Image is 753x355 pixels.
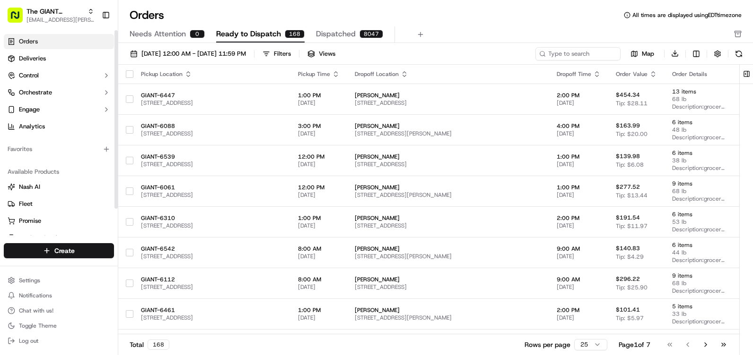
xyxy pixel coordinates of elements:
[126,47,250,60] button: [DATE] 12:00 AM - [DATE] 11:59 PM
[672,318,725,325] span: Description: grocery bags
[557,214,601,222] span: 2:00 PM
[141,122,283,130] span: GIANT-6088
[616,214,640,221] span: $191.54
[355,153,542,161] span: [PERSON_NAME]
[298,253,340,260] span: [DATE]
[316,28,356,40] span: Dispatched
[130,339,169,350] div: Total
[557,161,601,168] span: [DATE]
[557,314,601,321] span: [DATE]
[672,103,725,110] span: Description: grocery bags
[4,243,114,258] button: Create
[19,183,40,191] span: Nash AI
[141,214,283,222] span: GIANT-6310
[19,322,57,330] span: Toggle Theme
[359,30,383,38] div: 8047
[355,122,542,130] span: [PERSON_NAME]
[616,70,657,78] div: Order Value
[355,222,542,229] span: [STREET_ADDRESS]
[4,142,114,157] div: Favorites
[616,314,644,322] span: Tip: $5.97
[616,122,640,129] span: $163.99
[141,50,246,58] span: [DATE] 12:00 AM - [DATE] 11:59 PM
[54,246,75,255] span: Create
[672,88,725,95] span: 13 items
[672,249,725,256] span: 44 lb
[274,50,291,58] div: Filters
[632,11,742,19] span: All times are displayed using EDT timezone
[298,306,340,314] span: 1:00 PM
[4,196,114,211] button: Fleet
[672,310,725,318] span: 33 lb
[130,28,186,40] span: Needs Attention
[557,184,601,191] span: 1:00 PM
[616,284,648,291] span: Tip: $25.90
[616,152,640,160] span: $139.98
[141,130,283,137] span: [STREET_ADDRESS]
[4,319,114,332] button: Toggle Theme
[672,134,725,141] span: Description: grocery bags
[4,289,114,302] button: Notifications
[616,91,640,99] span: $454.34
[4,304,114,317] button: Chat with us!
[616,100,648,107] span: Tip: $28.11
[557,253,601,260] span: [DATE]
[557,153,601,161] span: 1:00 PM
[8,183,110,191] a: Nash AI
[355,314,542,321] span: [STREET_ADDRESS][PERSON_NAME]
[141,253,283,260] span: [STREET_ADDRESS]
[4,230,114,245] button: Product Catalog
[672,195,725,203] span: Description: grocery bags
[355,130,542,137] span: [STREET_ADDRESS][PERSON_NAME]
[557,276,601,283] span: 9:00 AM
[19,217,41,225] span: Promise
[672,126,725,134] span: 48 lb
[216,28,281,40] span: Ready to Dispatch
[672,164,725,172] span: Description: grocery bags
[141,306,283,314] span: GIANT-6461
[19,277,40,284] span: Settings
[298,214,340,222] span: 1:00 PM
[19,122,45,131] span: Analytics
[298,161,340,168] span: [DATE]
[298,92,340,99] span: 1:00 PM
[4,213,114,228] button: Promise
[355,99,542,107] span: [STREET_ADDRESS]
[298,314,340,321] span: [DATE]
[298,153,340,161] span: 12:00 PM
[355,184,542,191] span: [PERSON_NAME]
[26,7,84,16] span: The GIANT Company
[616,253,644,261] span: Tip: $4.29
[642,50,654,58] span: Map
[141,153,283,161] span: GIANT-6539
[557,283,601,291] span: [DATE]
[298,130,340,137] span: [DATE]
[141,99,283,107] span: [STREET_ADDRESS]
[141,70,283,78] div: Pickup Location
[525,340,570,349] p: Rows per page
[4,164,114,179] div: Available Products
[557,245,601,253] span: 9:00 AM
[355,253,542,260] span: [STREET_ADDRESS][PERSON_NAME]
[616,245,640,252] span: $140.83
[298,122,340,130] span: 3:00 PM
[672,70,725,78] div: Order Details
[672,157,725,164] span: 38 lb
[4,51,114,66] a: Deliveries
[141,184,283,191] span: GIANT-6061
[672,241,725,249] span: 6 items
[616,161,644,169] span: Tip: $6.08
[619,340,650,349] div: Page 1 of 7
[26,16,94,24] span: [EMAIL_ADDRESS][PERSON_NAME][DOMAIN_NAME]
[4,334,114,347] button: Log out
[285,30,305,38] div: 168
[141,161,283,168] span: [STREET_ADDRESS]
[298,184,340,191] span: 12:00 PM
[672,333,725,341] span: 9 items
[19,37,38,46] span: Orders
[4,34,114,49] a: Orders
[672,256,725,264] span: Description: grocery bags
[4,119,114,134] a: Analytics
[355,161,542,168] span: [STREET_ADDRESS]
[355,191,542,199] span: [STREET_ADDRESS][PERSON_NAME]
